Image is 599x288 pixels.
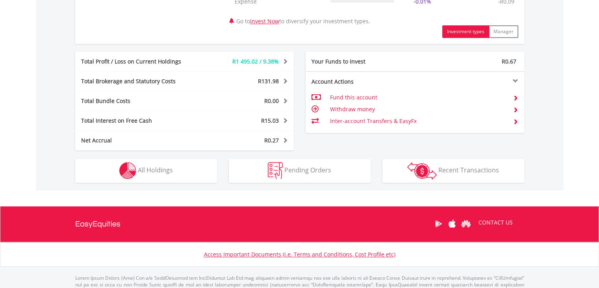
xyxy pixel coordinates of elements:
[284,166,331,174] span: Pending Orders
[445,211,459,236] a: Apple
[75,206,121,242] a: EasyEquities
[459,211,473,236] a: Huawei
[75,58,203,65] div: Total Profit / Loss on Current Holdings
[268,162,283,179] img: pending_instructions-wht.png
[261,117,279,124] span: R15.03
[264,137,279,144] span: R0.27
[119,162,136,179] img: holdings-wht.png
[250,17,279,25] a: Invest Now
[229,159,371,183] button: Pending Orders
[438,166,499,174] span: Recent Transactions
[442,25,489,38] button: Investment types
[473,211,518,234] a: CONTACT US
[75,137,203,144] div: Net Accrual
[75,159,217,183] button: All Holdings
[232,58,279,65] span: R1 495.02 / 9.38%
[432,211,445,236] a: Google Play
[258,77,279,85] span: R131.98
[502,58,516,65] span: R0.67
[306,58,415,65] div: Your Funds to Invest
[330,92,506,103] td: Fund this account
[75,77,203,85] div: Total Brokerage and Statutory Costs
[204,251,395,258] a: Access Important Documents (i.e. Terms and Conditions, Cost Profile etc)
[264,97,279,105] span: R0.00
[138,166,173,174] span: All Holdings
[330,115,506,127] td: Inter-account Transfers & EasyFx
[306,78,415,86] div: Account Actions
[489,25,518,38] button: Manager
[75,97,203,105] div: Total Bundle Costs
[407,162,437,180] img: transactions-zar-wht.png
[382,159,524,183] button: Recent Transactions
[75,117,203,125] div: Total Interest on Free Cash
[330,103,506,115] td: Withdraw money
